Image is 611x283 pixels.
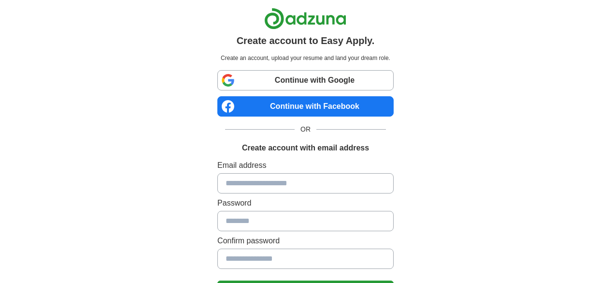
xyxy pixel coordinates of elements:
[217,197,394,209] label: Password
[295,124,316,134] span: OR
[217,70,394,90] a: Continue with Google
[242,142,369,154] h1: Create account with email address
[237,33,375,48] h1: Create account to Easy Apply.
[219,54,392,62] p: Create an account, upload your resume and land your dream role.
[217,96,394,117] a: Continue with Facebook
[217,160,394,171] label: Email address
[217,235,394,247] label: Confirm password
[264,8,346,30] img: Adzuna logo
